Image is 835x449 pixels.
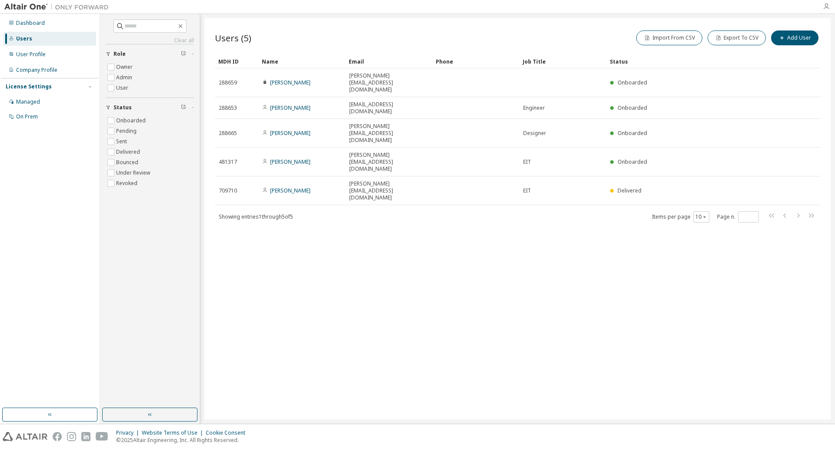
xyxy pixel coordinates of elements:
span: [EMAIL_ADDRESS][DOMAIN_NAME] [349,101,428,115]
div: Cookie Consent [206,429,250,436]
button: Import From CSV [636,30,702,45]
span: Clear filter [181,51,186,57]
span: [PERSON_NAME][EMAIL_ADDRESS][DOMAIN_NAME] [349,123,428,144]
div: On Prem [16,113,38,120]
span: Page n. [717,211,759,223]
button: 10 [695,213,707,220]
div: Dashboard [16,20,45,27]
span: Delivered [618,187,641,194]
span: Designer [523,130,546,137]
a: [PERSON_NAME] [270,104,311,111]
label: Sent [116,136,129,147]
button: Add User [771,30,818,45]
span: 481317 [219,159,237,165]
span: Onboarded [618,129,647,137]
label: Under Review [116,168,152,178]
div: Users [16,35,32,42]
span: 288653 [219,105,237,111]
label: User [116,83,130,93]
img: instagram.svg [67,432,76,441]
a: [PERSON_NAME] [270,158,311,165]
span: Status [114,104,132,111]
div: Job Title [523,54,603,68]
span: Onboarded [618,79,647,86]
span: Role [114,51,126,57]
span: Showing entries 1 through 5 of 5 [219,213,293,220]
div: Phone [436,54,516,68]
label: Onboarded [116,115,147,126]
span: Onboarded [618,104,647,111]
div: Website Terms of Use [142,429,206,436]
div: Status [610,54,775,68]
span: Engineer [523,105,545,111]
span: EIT [523,187,531,194]
img: Altair One [4,3,113,11]
span: [PERSON_NAME][EMAIL_ADDRESS][DOMAIN_NAME] [349,72,428,93]
label: Admin [116,72,134,83]
img: facebook.svg [53,432,62,441]
a: [PERSON_NAME] [270,187,311,194]
img: youtube.svg [96,432,108,441]
div: User Profile [16,51,46,58]
span: [PERSON_NAME][EMAIL_ADDRESS][DOMAIN_NAME] [349,180,428,201]
p: © 2025 Altair Engineering, Inc. All Rights Reserved. [116,436,250,444]
img: linkedin.svg [81,432,90,441]
span: Onboarded [618,158,647,165]
div: Managed [16,98,40,105]
div: MDH ID [218,54,255,68]
div: Name [262,54,342,68]
div: Email [349,54,429,68]
a: [PERSON_NAME] [270,129,311,137]
div: Privacy [116,429,142,436]
button: Role [106,44,194,64]
span: Users (5) [215,32,251,44]
div: License Settings [6,83,52,90]
button: Status [106,98,194,117]
span: Clear filter [181,104,186,111]
span: 288665 [219,130,237,137]
span: 288659 [219,79,237,86]
span: EIT [523,159,531,165]
label: Bounced [116,157,140,168]
button: Export To CSV [708,30,766,45]
span: 709710 [219,187,237,194]
div: Company Profile [16,67,57,74]
label: Owner [116,62,134,72]
img: altair_logo.svg [3,432,47,441]
label: Pending [116,126,138,136]
label: Revoked [116,178,139,189]
a: [PERSON_NAME] [270,79,311,86]
a: Clear all [106,37,194,44]
label: Delivered [116,147,142,157]
span: Items per page [652,211,709,223]
span: [PERSON_NAME][EMAIL_ADDRESS][DOMAIN_NAME] [349,152,428,172]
